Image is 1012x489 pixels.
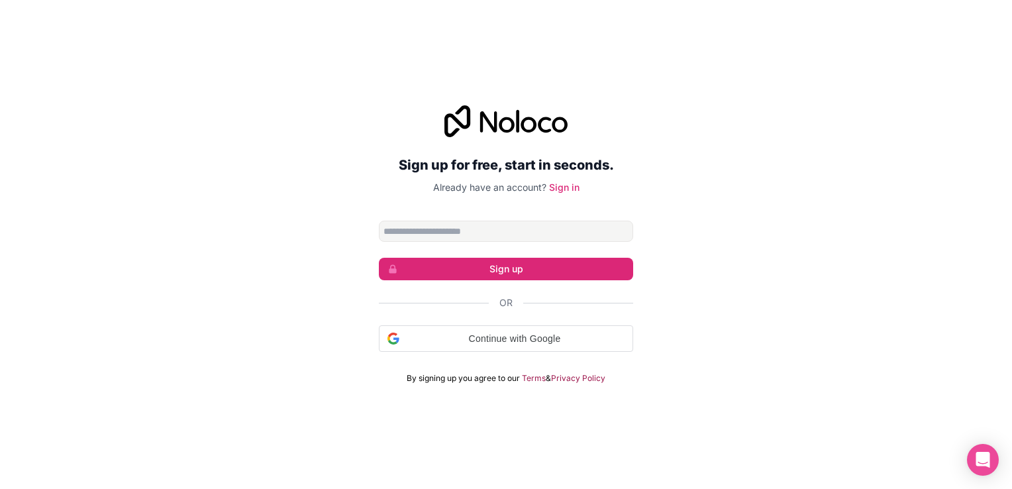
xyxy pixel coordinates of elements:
span: & [546,373,551,384]
div: Open Intercom Messenger [967,444,999,476]
h2: Sign up for free, start in seconds. [379,153,633,177]
div: Continue with Google [379,325,633,352]
a: Sign in [549,182,580,193]
span: Already have an account? [433,182,546,193]
a: Terms [522,373,546,384]
button: Sign up [379,258,633,280]
span: By signing up you agree to our [407,373,520,384]
input: Email address [379,221,633,242]
span: Continue with Google [405,332,625,346]
span: Or [499,296,513,309]
a: Privacy Policy [551,373,605,384]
